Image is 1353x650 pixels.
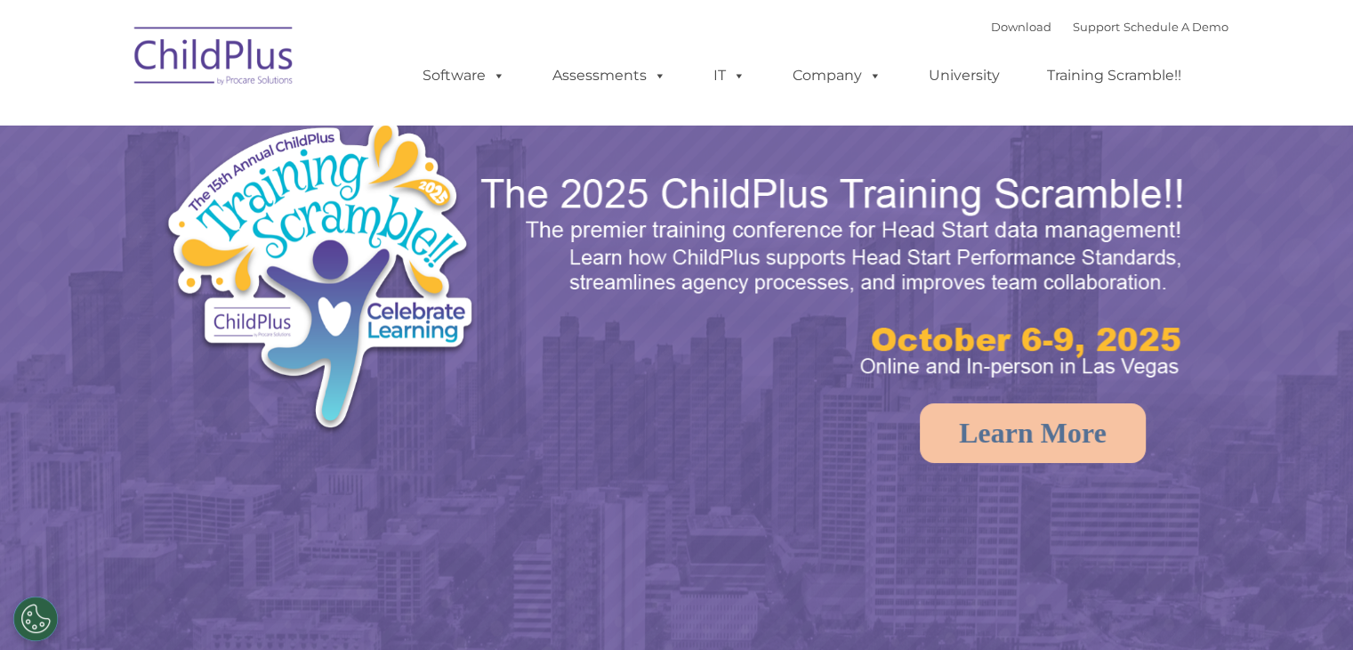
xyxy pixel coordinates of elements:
[991,20,1228,34] font: |
[991,20,1051,34] a: Download
[535,58,684,93] a: Assessments
[911,58,1018,93] a: University
[696,58,763,93] a: IT
[775,58,899,93] a: Company
[405,58,523,93] a: Software
[1029,58,1199,93] a: Training Scramble!!
[125,14,303,103] img: ChildPlus by Procare Solutions
[13,597,58,641] button: Cookies Settings
[1123,20,1228,34] a: Schedule A Demo
[920,403,1146,463] a: Learn More
[1073,20,1120,34] a: Support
